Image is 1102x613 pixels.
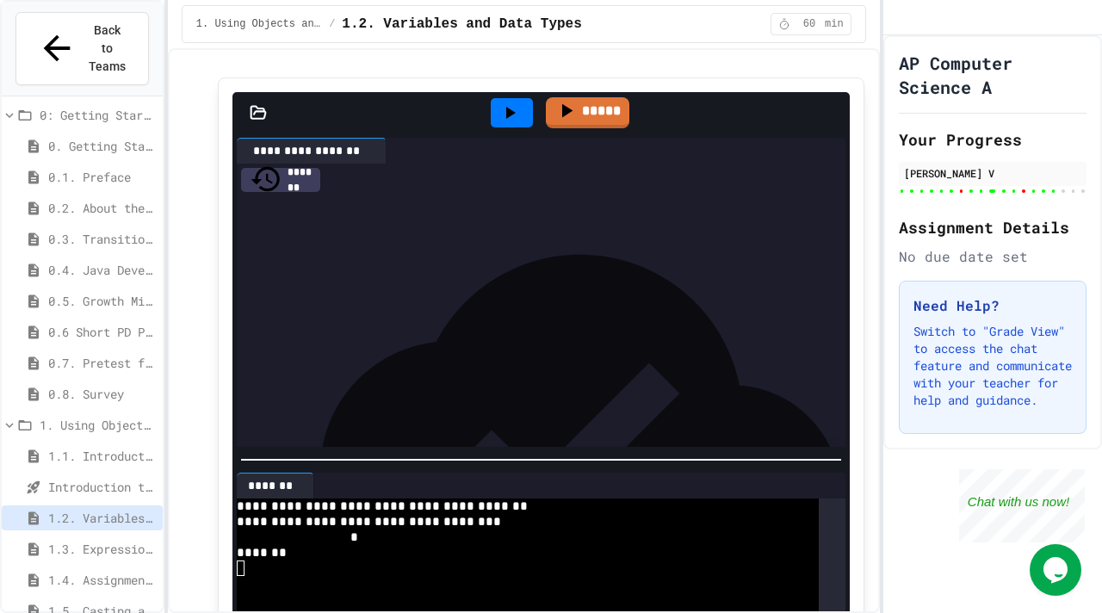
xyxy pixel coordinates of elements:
[48,385,156,403] span: 0.8. Survey
[87,22,127,76] span: Back to Teams
[904,165,1081,181] div: [PERSON_NAME] V
[48,540,156,558] span: 1.3. Expressions and Output [New]
[48,323,156,341] span: 0.6 Short PD Pretest
[48,354,156,372] span: 0.7. Pretest for the AP CSA Exam
[1030,544,1085,596] iframe: chat widget
[196,17,322,31] span: 1. Using Objects and Methods
[825,17,844,31] span: min
[899,215,1087,239] h2: Assignment Details
[899,246,1087,267] div: No due date set
[48,137,156,155] span: 0. Getting Started
[48,571,156,589] span: 1.4. Assignment and Input
[48,478,156,496] span: Introduction to Algorithms, Programming, and Compilers
[329,17,335,31] span: /
[913,323,1072,409] p: Switch to "Grade View" to access the chat feature and communicate with your teacher for help and ...
[15,12,149,85] button: Back to Teams
[48,230,156,248] span: 0.3. Transitioning from AP CSP to AP CSA
[40,416,156,434] span: 1. Using Objects and Methods
[959,469,1085,542] iframe: chat widget
[48,199,156,217] span: 0.2. About the AP CSA Exam
[40,106,156,124] span: 0: Getting Started
[48,261,156,279] span: 0.4. Java Development Environments
[899,127,1087,152] h2: Your Progress
[342,14,581,34] span: 1.2. Variables and Data Types
[796,17,823,31] span: 60
[913,295,1072,316] h3: Need Help?
[48,509,156,527] span: 1.2. Variables and Data Types
[48,292,156,310] span: 0.5. Growth Mindset and Pair Programming
[899,51,1087,99] h1: AP Computer Science A
[48,168,156,186] span: 0.1. Preface
[48,447,156,465] span: 1.1. Introduction to Algorithms, Programming, and Compilers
